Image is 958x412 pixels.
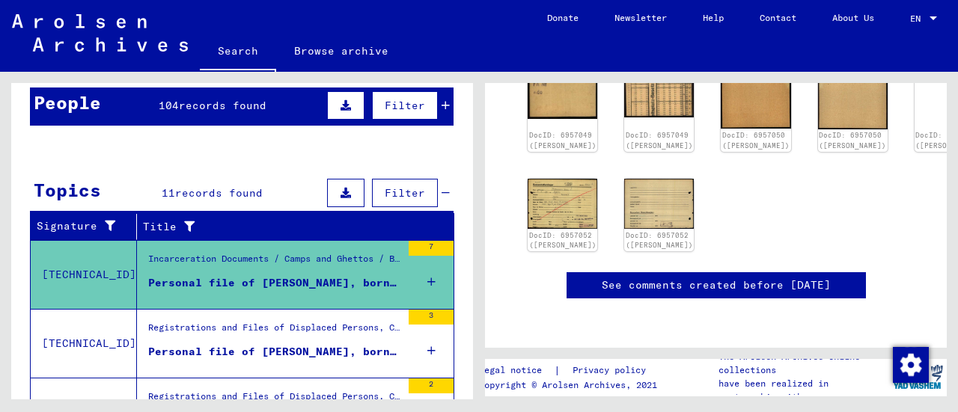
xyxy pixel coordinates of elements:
[479,363,554,378] a: Legal notice
[528,179,597,229] img: 001.jpg
[37,218,125,234] div: Signature
[893,347,929,383] img: Change consent
[148,321,401,342] div: Registrations and Files of Displaced Persons, Children and Missing Persons / Relief Programs of V...
[148,275,401,291] div: Personal file of [PERSON_NAME], born on [DEMOGRAPHIC_DATA]
[148,390,401,411] div: Registrations and Files of Displaced Persons, Children and Missing Persons / Relief Programs of V...
[479,363,664,378] div: |
[372,91,438,120] button: Filter
[148,252,401,273] div: Incarceration Documents / Camps and Ghettos / Buchenwald Concentration Camp / Individual Document...
[200,33,276,72] a: Search
[718,377,889,404] p: have been realized in partnership with
[529,131,597,150] a: DocID: 6957049 ([PERSON_NAME])
[179,99,266,112] span: records found
[561,363,664,378] a: Privacy policy
[37,215,140,239] div: Signature
[910,13,927,24] span: EN
[12,14,188,52] img: Arolsen_neg.svg
[529,231,597,250] a: DocID: 6957052 ([PERSON_NAME])
[159,99,179,112] span: 104
[626,131,693,150] a: DocID: 6957049 ([PERSON_NAME])
[276,33,406,69] a: Browse archive
[385,186,425,200] span: Filter
[718,350,889,377] p: The Arolsen Archives online collections
[479,378,664,392] p: Copyright © Arolsen Archives, 2021
[34,89,101,116] div: People
[890,358,946,396] img: yv_logo.png
[385,99,425,112] span: Filter
[602,277,831,293] a: See comments created before [DATE]
[626,231,693,250] a: DocID: 6957052 ([PERSON_NAME])
[143,215,439,239] div: Title
[372,179,438,207] button: Filter
[819,131,886,150] a: DocID: 6957050 ([PERSON_NAME])
[722,131,790,150] a: DocID: 6957050 ([PERSON_NAME])
[624,179,694,229] img: 002.jpg
[148,344,401,360] div: Personal file of [PERSON_NAME], born on [DEMOGRAPHIC_DATA], born in [GEOGRAPHIC_DATA] and of furt...
[143,219,424,235] div: Title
